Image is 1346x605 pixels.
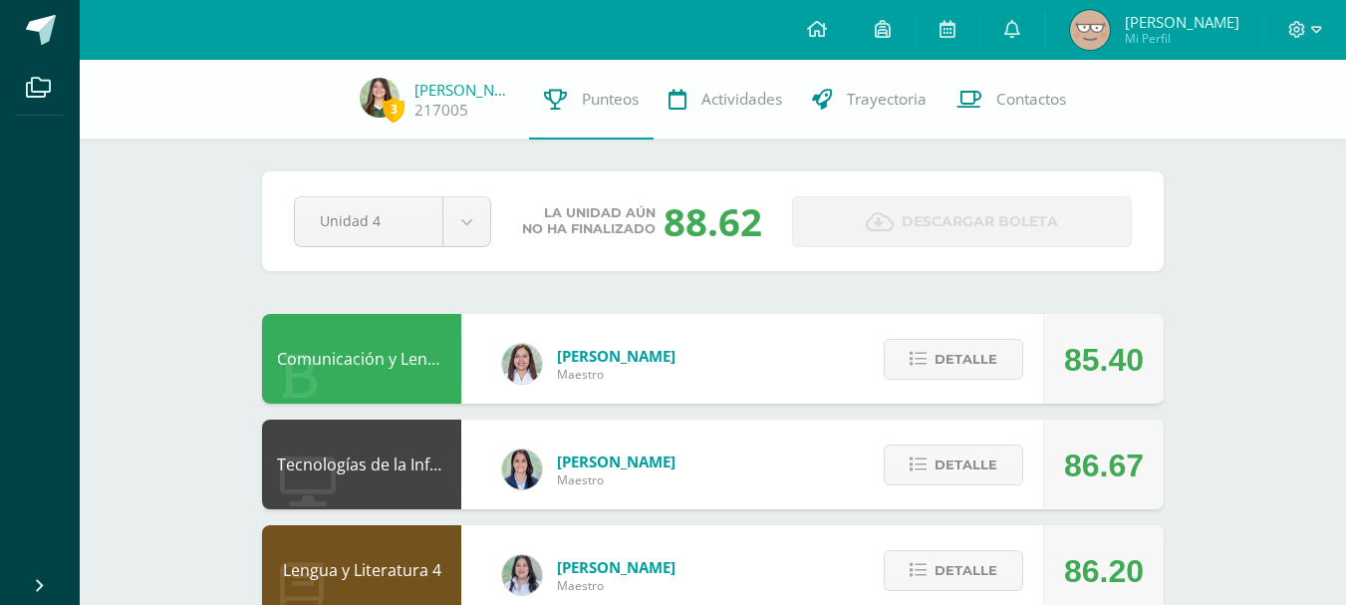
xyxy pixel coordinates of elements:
span: Actividades [701,89,782,110]
button: Detalle [884,339,1023,380]
a: Punteos [529,60,654,140]
div: 88.62 [664,195,762,247]
img: 7489ccb779e23ff9f2c3e89c21f82ed0.png [502,450,542,489]
img: 71f96e2616eca63d647a955b9c55e1b9.png [1070,10,1110,50]
span: Contactos [996,89,1066,110]
span: Punteos [582,89,639,110]
span: 3 [383,97,404,122]
span: Trayectoria [847,89,927,110]
span: Maestro [557,471,675,488]
span: [PERSON_NAME] [557,346,675,366]
span: Detalle [935,341,997,378]
span: [PERSON_NAME] [1125,12,1239,32]
span: [PERSON_NAME] [557,557,675,577]
div: Comunicación y Lenguaje L3 Inglés 4 [262,314,461,404]
span: Mi Perfil [1125,30,1239,47]
div: 85.40 [1064,315,1144,405]
img: acecb51a315cac2de2e3deefdb732c9f.png [502,344,542,384]
a: Trayectoria [797,60,942,140]
span: [PERSON_NAME] [557,452,675,471]
span: Detalle [935,447,997,483]
a: 217005 [414,100,468,121]
img: df6a3bad71d85cf97c4a6d1acf904499.png [502,555,542,595]
span: Descargar boleta [902,197,1058,246]
a: Unidad 4 [295,197,490,246]
img: 6a14ada82c720ff23d4067649101bdce.png [360,78,400,118]
span: Unidad 4 [320,197,417,244]
span: Detalle [935,552,997,589]
a: [PERSON_NAME] [414,80,514,100]
span: La unidad aún no ha finalizado [522,205,656,237]
button: Detalle [884,550,1023,591]
button: Detalle [884,445,1023,485]
a: Contactos [942,60,1081,140]
div: 86.67 [1064,421,1144,510]
a: Actividades [654,60,797,140]
div: Tecnologías de la Información y la Comunicación 4 [262,420,461,509]
span: Maestro [557,577,675,594]
span: Maestro [557,366,675,383]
